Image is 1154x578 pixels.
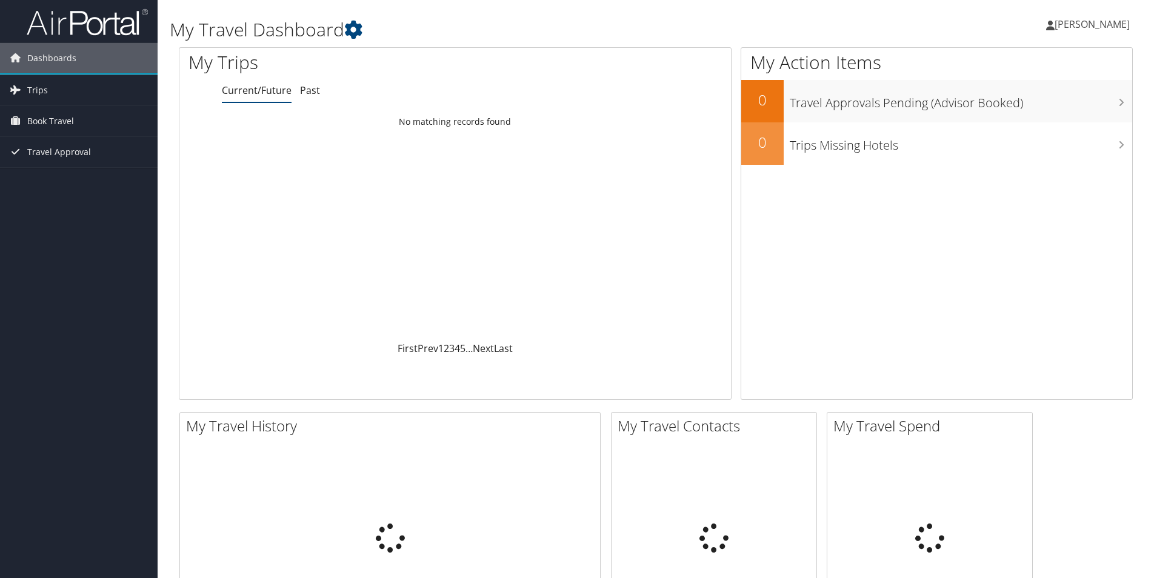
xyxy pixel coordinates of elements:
[300,84,320,97] a: Past
[741,80,1132,122] a: 0Travel Approvals Pending (Advisor Booked)
[455,342,460,355] a: 4
[444,342,449,355] a: 2
[741,90,784,110] h2: 0
[460,342,465,355] a: 5
[449,342,455,355] a: 3
[465,342,473,355] span: …
[398,342,418,355] a: First
[790,131,1132,154] h3: Trips Missing Hotels
[188,50,492,75] h1: My Trips
[833,416,1032,436] h2: My Travel Spend
[418,342,438,355] a: Prev
[170,17,818,42] h1: My Travel Dashboard
[27,137,91,167] span: Travel Approval
[494,342,513,355] a: Last
[1046,6,1142,42] a: [PERSON_NAME]
[741,132,784,153] h2: 0
[27,8,148,36] img: airportal-logo.png
[179,111,731,133] td: No matching records found
[27,75,48,105] span: Trips
[438,342,444,355] a: 1
[618,416,816,436] h2: My Travel Contacts
[27,106,74,136] span: Book Travel
[222,84,292,97] a: Current/Future
[186,416,600,436] h2: My Travel History
[741,50,1132,75] h1: My Action Items
[27,43,76,73] span: Dashboards
[741,122,1132,165] a: 0Trips Missing Hotels
[1055,18,1130,31] span: [PERSON_NAME]
[473,342,494,355] a: Next
[790,88,1132,111] h3: Travel Approvals Pending (Advisor Booked)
